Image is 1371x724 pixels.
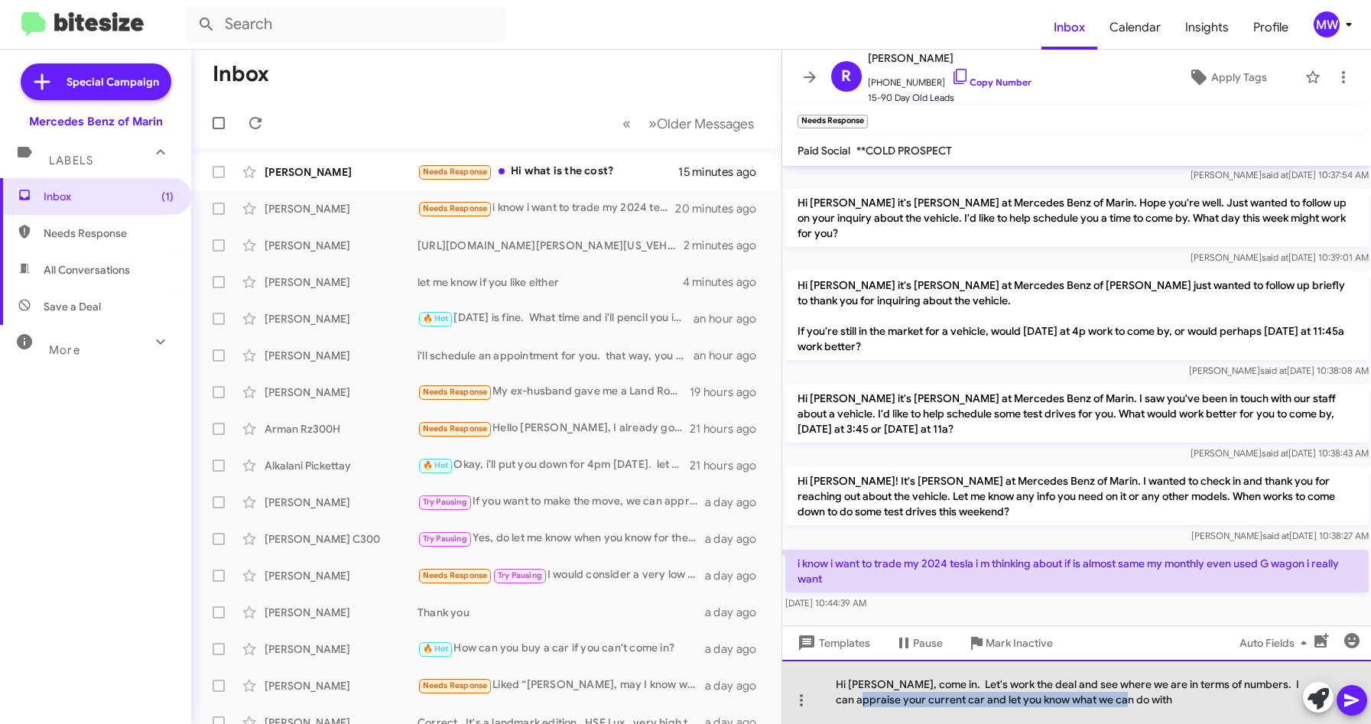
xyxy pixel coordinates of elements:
span: Needs Response [423,167,488,177]
div: a day ago [705,531,769,547]
div: Hello [PERSON_NAME], I already got a I4 because they had more rebates and it's full option. I sho... [417,420,690,437]
span: Labels [49,154,93,167]
div: i'll schedule an appointment for you. that way, you will have a designated associate to help you ... [417,348,694,363]
span: Paid Social [798,144,850,157]
div: 19 hours ago [690,385,769,400]
a: Special Campaign [21,63,171,100]
div: Mercedes Benz of Marin [29,114,163,129]
div: 2 minutes ago [684,238,769,253]
span: Inbox [1041,5,1097,50]
button: Mark Inactive [955,629,1065,657]
span: Needs Response [423,203,488,213]
span: Pause [913,629,943,657]
span: **COLD PROSPECT [856,144,952,157]
span: Needs Response [423,424,488,433]
a: Calendar [1097,5,1173,50]
span: [DATE] 10:44:39 AM [785,597,866,609]
span: Try Pausing [423,497,467,507]
div: Okay, i'll put you down for 4pm [DATE]. let me know if that time needs to change. [417,456,690,474]
div: [PERSON_NAME] [265,311,417,326]
span: » [648,114,657,133]
div: I would consider a very low mileage S600 as well and prefer a color Combination other than BLACK ... [417,567,705,584]
div: a day ago [705,678,769,693]
p: i know i want to trade my 2024 tesla i m thinking about if is almost same my monthly even used G ... [785,550,1369,593]
p: Hi [PERSON_NAME] it's [PERSON_NAME] at Mercedes Benz of [PERSON_NAME] just wanted to follow up br... [785,271,1369,360]
nav: Page navigation example [614,108,763,139]
span: 🔥 Hot [423,644,449,654]
div: 21 hours ago [690,458,769,473]
span: [PERSON_NAME] [868,49,1031,67]
span: [PERSON_NAME] [DATE] 10:38:27 AM [1191,530,1368,541]
div: i know i want to trade my 2024 tesla i m thinking about if is almost same my monthly even used G ... [417,200,677,217]
div: [PERSON_NAME] [265,348,417,363]
div: MW [1314,11,1340,37]
span: Templates [794,629,870,657]
p: Hi [PERSON_NAME] it's [PERSON_NAME] at Mercedes Benz of Marin. I saw you've been in touch with ou... [785,385,1369,443]
div: [PERSON_NAME] [265,495,417,510]
div: Arman Rz300H [265,421,417,437]
span: (1) [161,189,174,204]
div: How can you buy a car if you can't come in? [417,640,705,657]
span: said at [1261,252,1288,263]
p: Hi [PERSON_NAME]! It's [PERSON_NAME] at Mercedes Benz of Marin. I wanted to check in and thank yo... [785,467,1369,525]
span: Mark Inactive [986,629,1053,657]
div: Hi what is the cost? [417,163,678,180]
div: 15 minutes ago [678,164,768,180]
span: 15-90 Day Old Leads [868,90,1031,106]
button: MW [1301,11,1354,37]
span: [PERSON_NAME] [DATE] 10:39:01 AM [1190,252,1368,263]
span: Special Campaign [67,74,159,89]
span: said at [1259,365,1286,376]
span: Save a Deal [44,299,101,314]
div: a day ago [705,495,769,510]
h1: Inbox [213,62,269,86]
span: said at [1262,530,1288,541]
p: Hi [PERSON_NAME] it's [PERSON_NAME] at Mercedes Benz of Marin. Hope you're well. Just wanted to f... [785,189,1369,247]
div: [PERSON_NAME] [265,568,417,583]
div: [PERSON_NAME] [265,274,417,290]
a: Insights [1173,5,1241,50]
span: All Conversations [44,262,130,278]
div: a day ago [705,641,769,657]
div: [DATE] is fine. What time and i'll pencil you in for an appointment [417,310,694,327]
span: Needs Response [423,387,488,397]
div: 20 minutes ago [677,201,769,216]
div: [PERSON_NAME] [265,238,417,253]
a: Profile [1241,5,1301,50]
span: [PHONE_NUMBER] [868,67,1031,90]
span: More [49,343,80,357]
span: Inbox [44,189,174,204]
div: [PERSON_NAME] [265,201,417,216]
span: R [841,64,851,89]
div: let me know if you like either [417,274,683,290]
div: [PERSON_NAME] [265,678,417,693]
input: Search [185,6,506,43]
span: 🔥 Hot [423,460,449,470]
span: said at [1261,169,1288,180]
span: Needs Response [423,570,488,580]
span: Needs Response [423,680,488,690]
div: [PERSON_NAME] [265,605,417,620]
div: [PERSON_NAME] C300 [265,531,417,547]
span: Needs Response [44,226,174,241]
button: Templates [782,629,882,657]
span: 🔥 Hot [423,313,449,323]
span: [PERSON_NAME] [DATE] 10:38:08 AM [1188,365,1368,376]
div: If you want to make the move, we can appraise your car and take it in as a trade. We do that all ... [417,493,705,511]
a: Copy Number [951,76,1031,88]
div: [PERSON_NAME] [265,164,417,180]
div: 4 minutes ago [683,274,769,290]
small: Needs Response [798,115,868,128]
button: Previous [613,108,640,139]
div: Yes, do let me know when you know for the above stated reasons. [417,530,705,547]
div: a day ago [705,568,769,583]
span: [PERSON_NAME] [DATE] 10:37:54 AM [1190,169,1368,180]
div: an hour ago [694,311,768,326]
span: Apply Tags [1211,63,1267,91]
span: Try Pausing [423,534,467,544]
button: Next [639,108,763,139]
div: Alkalani Pickettay [265,458,417,473]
